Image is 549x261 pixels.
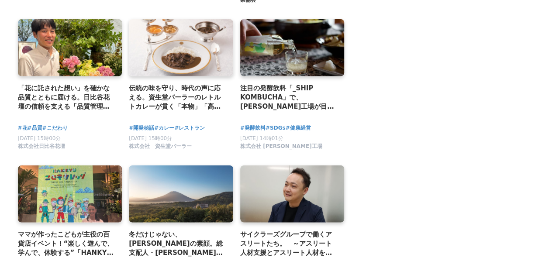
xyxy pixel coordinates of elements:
a: 株式会社 [PERSON_NAME]工場 [240,145,322,151]
a: #SDGs [266,124,286,132]
a: #レストラン [174,124,205,132]
a: #品質 [28,124,42,132]
a: #開発秘話 [129,124,154,132]
a: 冬だけじゃない、[PERSON_NAME]の素顔。総支配人・[PERSON_NAME]が語る“緑の季節”の魅力とホテルの挑戦 [129,230,226,258]
a: #カレー [154,124,174,132]
span: [DATE] 15時00分 [18,135,61,141]
span: 株式会社日比谷花壇 [18,143,65,150]
a: サイクラーズグループで働くアスリートたち。 ～アスリート人材支援とアスリート人材を取り巻く環境 [240,230,338,258]
span: [DATE] 15時00分 [129,135,172,141]
a: 株式会社日比谷花壇 [18,145,65,151]
a: ママが作ったこどもが主役の百貨店イベント！“楽しく遊んで、学んで、体験する”「HANKYU こどもカレッジ」成功秘話 [18,230,115,258]
span: 株式会社 資生堂パーラー [129,143,192,150]
a: #こだわり [42,124,68,132]
a: 「花に託された想い」を確かな品質とともに届ける。日比谷花壇の信頼を支える「品質管理」へのこだわりとは。 [18,83,115,112]
a: #健康経営 [286,124,311,132]
a: 株式会社 資生堂パーラー [129,145,192,151]
span: [DATE] 14時01分 [240,135,283,141]
span: 株式会社 [PERSON_NAME]工場 [240,143,322,150]
a: #花 [18,124,28,132]
a: #発酵飲料 [240,124,266,132]
a: 注目の発酵飲料「_SHIP KOMBUCHA」で、[PERSON_NAME]工場が目指す“人と人・人とモノ”をつなぐ社会。 [240,83,338,112]
a: 伝統の味を守り、時代の声に応える。資生堂パーラーのレトルトカレーが貫く「本物」「高い品質」「美味しい」の価値観へのこだわり [129,83,226,112]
